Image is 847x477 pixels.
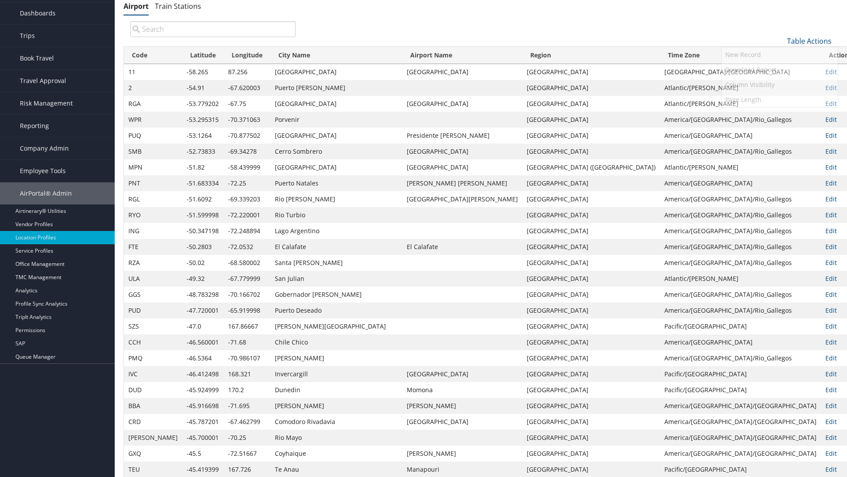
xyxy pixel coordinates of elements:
[20,115,49,137] span: Reporting
[20,137,69,159] span: Company Admin
[20,25,35,47] span: Trips
[722,93,838,108] a: 100
[722,48,838,63] a: 10
[20,160,66,182] span: Employee Tools
[722,78,838,93] a: 50
[20,182,72,204] span: AirPortal® Admin
[20,47,54,69] span: Book Travel
[722,47,838,62] a: New Record
[20,92,73,114] span: Risk Management
[722,63,838,78] a: 25
[20,70,66,92] span: Travel Approval
[20,2,56,24] span: Dashboards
